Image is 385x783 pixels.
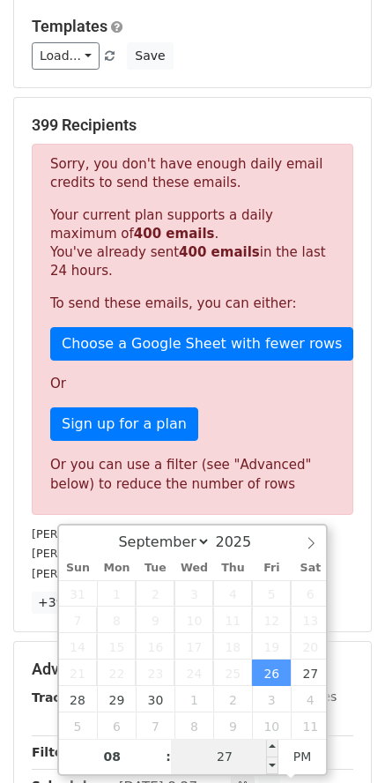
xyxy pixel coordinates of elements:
button: Save [127,42,173,70]
p: Your current plan supports a daily maximum of . You've already sent in the last 24 hours. [50,206,335,280]
strong: 400 emails [179,244,260,260]
iframe: Chat Widget [297,698,385,783]
span: September 28, 2025 [59,686,98,712]
span: Fri [252,563,291,574]
span: September 27, 2025 [291,660,329,686]
small: [PERSON_NAME][EMAIL_ADDRESS][DOMAIN_NAME] [32,547,322,560]
span: Sun [59,563,98,574]
p: To send these emails, you can either: [50,295,335,313]
span: October 3, 2025 [252,686,291,712]
h5: 399 Recipients [32,116,353,135]
p: Or [50,375,335,393]
span: September 12, 2025 [252,607,291,633]
span: September 3, 2025 [174,580,213,607]
span: : [166,739,171,774]
input: Hour [59,739,167,774]
a: Templates [32,17,107,35]
span: September 26, 2025 [252,660,291,686]
span: September 25, 2025 [213,660,252,686]
span: August 31, 2025 [59,580,98,607]
span: September 30, 2025 [136,686,174,712]
span: September 22, 2025 [97,660,136,686]
strong: Filters [32,745,77,759]
span: September 5, 2025 [252,580,291,607]
input: Minute [171,739,278,774]
span: Wed [174,563,213,574]
span: September 29, 2025 [97,686,136,712]
span: September 9, 2025 [136,607,174,633]
span: September 19, 2025 [252,633,291,660]
span: October 8, 2025 [174,712,213,739]
small: [PERSON_NAME][EMAIL_ADDRESS][DOMAIN_NAME] [32,567,322,580]
span: September 1, 2025 [97,580,136,607]
strong: 400 emails [134,226,215,242]
span: September 16, 2025 [136,633,174,660]
span: October 1, 2025 [174,686,213,712]
a: Choose a Google Sheet with fewer rows [50,327,353,361]
span: Click to toggle [278,739,327,774]
a: +396 more [32,592,114,614]
input: Year [211,533,274,550]
span: September 17, 2025 [174,633,213,660]
p: Sorry, you don't have enough daily email credits to send these emails. [50,155,335,192]
span: September 24, 2025 [174,660,213,686]
span: October 5, 2025 [59,712,98,739]
strong: Tracking [32,690,91,705]
h5: Advanced [32,660,353,679]
span: September 10, 2025 [174,607,213,633]
span: Tue [136,563,174,574]
span: Sat [291,563,329,574]
span: September 21, 2025 [59,660,98,686]
span: October 6, 2025 [97,712,136,739]
span: September 4, 2025 [213,580,252,607]
span: September 18, 2025 [213,633,252,660]
small: [PERSON_NAME][EMAIL_ADDRESS][DOMAIN_NAME] [32,527,322,541]
span: Thu [213,563,252,574]
span: October 4, 2025 [291,686,329,712]
span: September 8, 2025 [97,607,136,633]
a: Load... [32,42,100,70]
span: September 7, 2025 [59,607,98,633]
span: October 2, 2025 [213,686,252,712]
span: October 7, 2025 [136,712,174,739]
span: Mon [97,563,136,574]
span: September 13, 2025 [291,607,329,633]
span: September 2, 2025 [136,580,174,607]
span: October 11, 2025 [291,712,329,739]
span: October 10, 2025 [252,712,291,739]
span: October 9, 2025 [213,712,252,739]
span: September 23, 2025 [136,660,174,686]
div: Or you can use a filter (see "Advanced" below) to reduce the number of rows [50,455,335,495]
span: September 15, 2025 [97,633,136,660]
span: September 11, 2025 [213,607,252,633]
span: September 6, 2025 [291,580,329,607]
span: September 14, 2025 [59,633,98,660]
a: Sign up for a plan [50,407,198,441]
span: September 20, 2025 [291,633,329,660]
